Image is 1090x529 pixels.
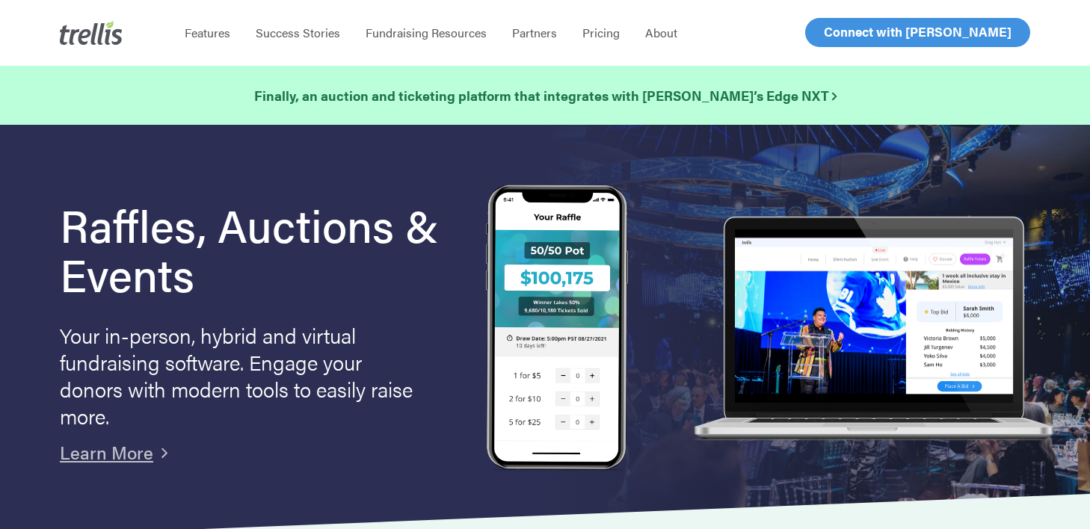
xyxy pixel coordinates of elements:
h1: Raffles, Auctions & Events [60,199,443,298]
p: Your in-person, hybrid and virtual fundraising software. Engage your donors with modern tools to ... [60,321,419,429]
a: Finally, an auction and ticketing platform that integrates with [PERSON_NAME]’s Edge NXT [254,85,837,106]
a: Fundraising Resources [353,25,499,40]
a: Features [172,25,243,40]
img: Trellis [60,21,123,45]
span: Success Stories [256,24,340,41]
a: Pricing [570,25,632,40]
span: Pricing [582,24,620,41]
span: Fundraising Resources [366,24,487,41]
img: rafflelaptop_mac_optim.png [686,216,1060,442]
span: Connect with [PERSON_NAME] [824,22,1012,40]
strong: Finally, an auction and ticketing platform that integrates with [PERSON_NAME]’s Edge NXT [254,86,837,105]
span: Features [185,24,230,41]
a: Success Stories [243,25,353,40]
a: Connect with [PERSON_NAME] [805,18,1030,47]
a: About [632,25,690,40]
a: Learn More [60,439,153,465]
img: Trellis Raffles, Auctions and Event Fundraising [486,185,628,474]
span: About [645,24,677,41]
span: Partners [512,24,557,41]
a: Partners [499,25,570,40]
